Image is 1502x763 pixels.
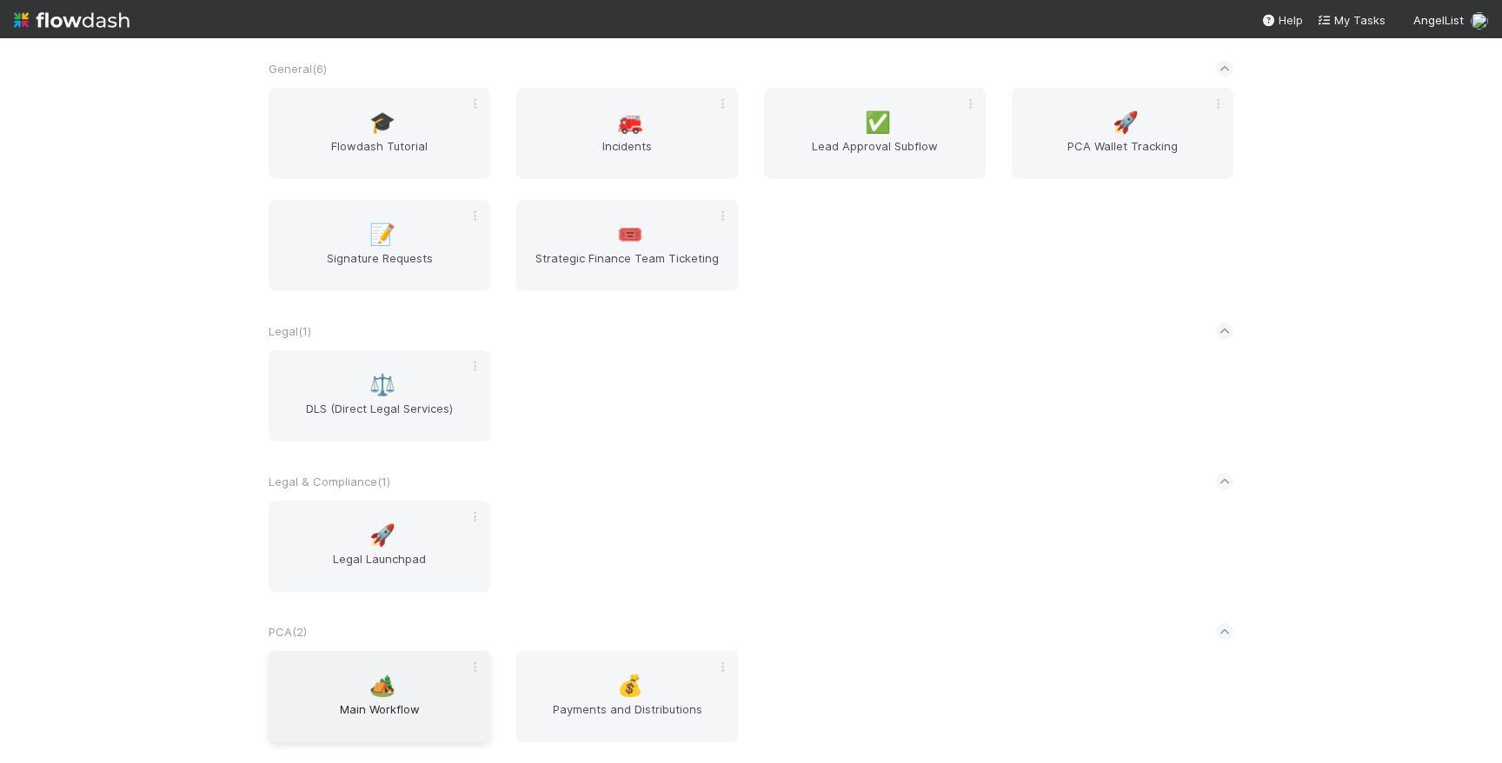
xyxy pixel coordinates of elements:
a: 🏕️Main Workflow [269,651,490,742]
span: Payments and Distributions [523,700,731,735]
a: 📝Signature Requests [269,200,490,291]
span: Flowdash Tutorial [276,137,483,172]
span: 🚀 [369,524,395,547]
span: Legal Launchpad [276,550,483,585]
span: PCA ( 2 ) [269,625,307,639]
a: 🎓Flowdash Tutorial [269,88,490,179]
img: avatar_e1f102a8-6aea-40b1-874c-e2ab2da62ba9.png [1471,12,1488,30]
span: ⚖️ [369,374,395,396]
a: 🚀PCA Wallet Tracking [1012,88,1233,179]
span: Strategic Finance Team Ticketing [523,249,731,284]
span: 🚒 [617,111,643,134]
a: ⚖️DLS (Direct Legal Services) [269,350,490,441]
span: Lead Approval Subflow [771,137,979,172]
img: logo-inverted-e16ddd16eac7371096b0.svg [14,5,130,35]
span: DLS (Direct Legal Services) [276,400,483,435]
a: My Tasks [1317,11,1386,29]
a: 🚒Incidents [516,88,738,179]
span: 🏕️ [369,674,395,697]
div: Help [1261,11,1303,29]
span: General ( 6 ) [269,62,327,76]
span: Legal ( 1 ) [269,324,311,338]
span: 💰 [617,674,643,697]
a: 🎟️Strategic Finance Team Ticketing [516,200,738,291]
span: 🚀 [1113,111,1139,134]
a: 💰Payments and Distributions [516,651,738,742]
span: 🎟️ [617,223,643,246]
span: My Tasks [1317,13,1386,27]
a: 🚀Legal Launchpad [269,501,490,592]
span: AngelList [1413,13,1464,27]
span: Legal & Compliance ( 1 ) [269,474,390,488]
span: Signature Requests [276,249,483,284]
span: ✅ [865,111,891,134]
span: Main Workflow [276,700,483,735]
a: ✅Lead Approval Subflow [764,88,986,179]
span: PCA Wallet Tracking [1019,137,1226,172]
span: Incidents [523,137,731,172]
span: 📝 [369,223,395,246]
span: 🎓 [369,111,395,134]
